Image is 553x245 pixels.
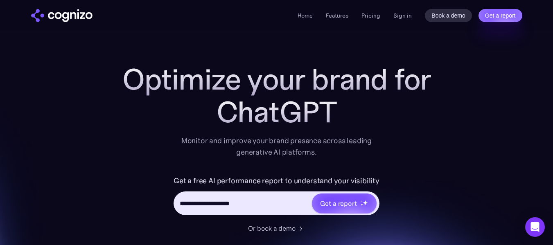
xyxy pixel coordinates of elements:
[113,96,440,128] div: ChatGPT
[298,12,313,19] a: Home
[393,11,412,20] a: Sign in
[363,200,368,205] img: star
[174,174,379,187] label: Get a free AI performance report to understand your visibility
[311,193,377,214] a: Get a reportstarstarstar
[248,223,305,233] a: Or book a demo
[361,203,363,206] img: star
[113,63,440,96] h1: Optimize your brand for
[320,198,357,208] div: Get a report
[425,9,472,22] a: Book a demo
[176,135,377,158] div: Monitor and improve your brand presence across leading generative AI platforms.
[31,9,93,22] a: home
[525,217,545,237] div: Open Intercom Messenger
[479,9,522,22] a: Get a report
[31,9,93,22] img: cognizo logo
[361,200,362,202] img: star
[326,12,348,19] a: Features
[361,12,380,19] a: Pricing
[248,223,296,233] div: Or book a demo
[174,174,379,219] form: Hero URL Input Form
